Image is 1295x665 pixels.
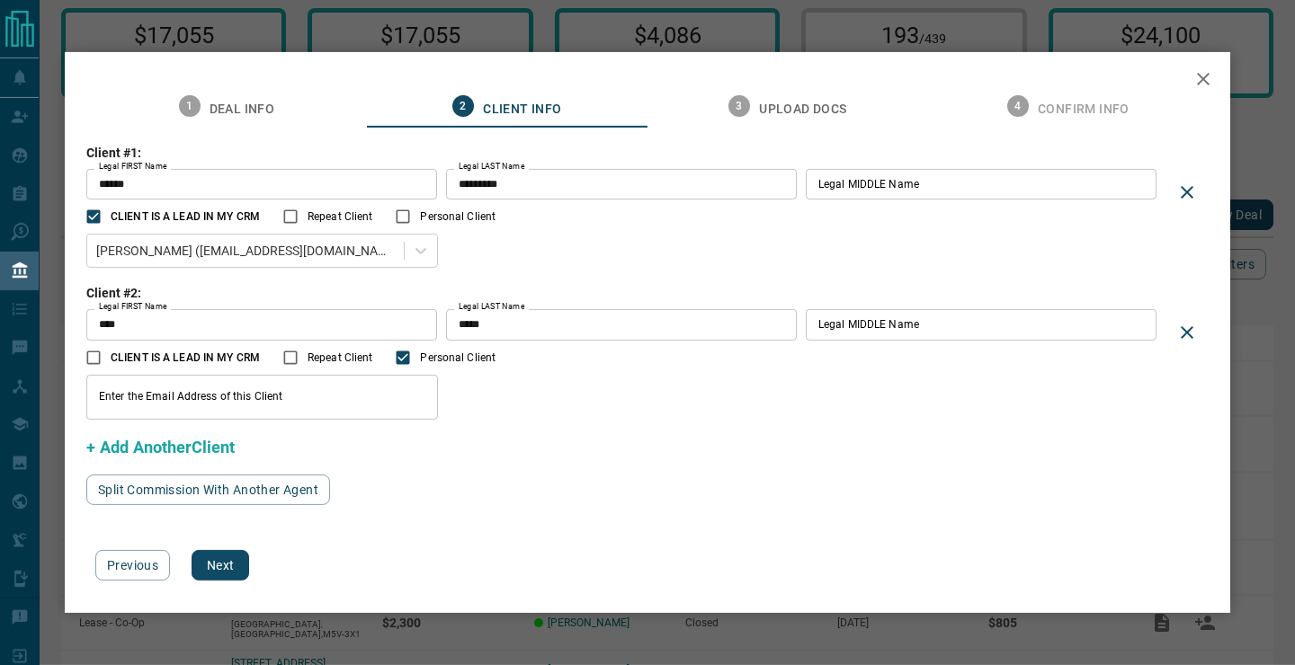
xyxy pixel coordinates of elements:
span: + Add AnotherClient [86,438,235,457]
label: Legal LAST Name [459,161,524,173]
span: Repeat Client [308,350,372,366]
span: CLIENT IS A LEAD IN MY CRM [111,208,260,225]
button: Next [192,550,249,581]
span: Personal Client [420,350,496,366]
div: Delete [1165,311,1209,354]
h3: Client #2: [86,286,1165,300]
label: Legal FIRST Name [99,161,167,173]
span: Upload Docs [759,102,846,118]
div: Delete [1165,171,1209,214]
span: Personal Client [420,208,496,225]
span: Deal Info [210,102,275,118]
text: 1 [186,100,192,112]
button: Split Commission With Another Agent [86,474,330,505]
label: Legal LAST Name [459,301,524,313]
span: Repeat Client [308,208,372,225]
span: Client Info [483,102,561,118]
text: 3 [737,100,743,112]
text: 2 [460,100,467,112]
button: Previous [95,550,170,581]
label: Legal FIRST Name [99,301,167,313]
h3: Client #1: [86,146,1165,160]
span: CLIENT IS A LEAD IN MY CRM [111,350,260,366]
